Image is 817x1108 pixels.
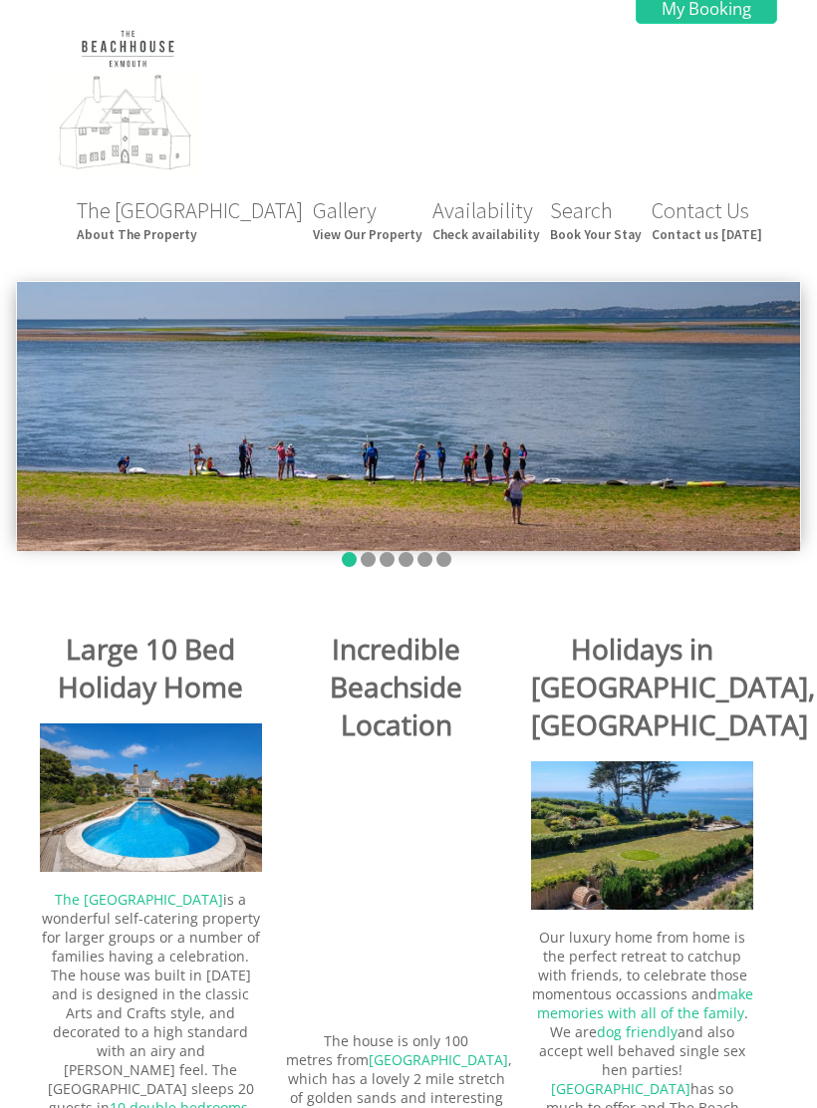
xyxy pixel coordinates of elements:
[551,1079,690,1098] a: [GEOGRAPHIC_DATA]
[28,22,227,184] img: The Beach House Exmouth
[550,226,642,243] small: Book Your Stay
[313,226,422,243] small: View Our Property
[597,1022,678,1041] a: dog friendly
[432,226,540,243] small: Check availability
[432,196,540,243] a: AvailabilityCheck availability
[652,226,762,243] small: Contact us [DATE]
[40,723,262,872] img: Outdoor heated swimming pool at The Beachhouse Exmouth
[369,1050,508,1069] a: [GEOGRAPHIC_DATA]
[286,630,508,743] h1: Incredible Beachside Location
[537,984,753,1022] a: make memories with all of the family
[531,630,753,743] h1: Holidays in [GEOGRAPHIC_DATA], [GEOGRAPHIC_DATA]
[55,890,223,909] a: The [GEOGRAPHIC_DATA]
[313,196,422,243] a: GalleryView Our Property
[77,196,303,243] a: The [GEOGRAPHIC_DATA]About The Property
[550,196,642,243] a: SearchBook Your Stay
[531,761,753,909] img: Beautiful seaviews to Exmouth Beach
[40,630,262,705] h1: Large 10 Bed Holiday Home
[77,226,303,243] small: About The Property
[652,196,762,243] a: Contact UsContact us [DATE]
